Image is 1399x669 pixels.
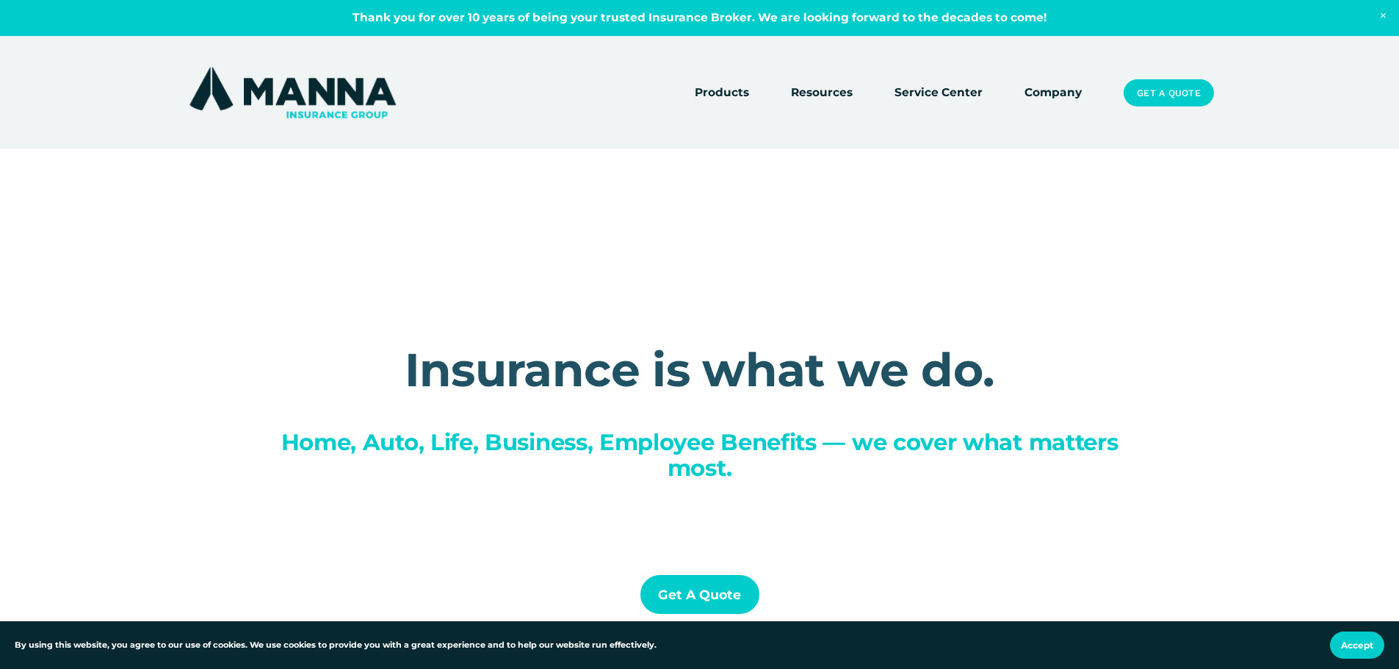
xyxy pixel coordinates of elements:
[1341,640,1373,651] span: Accept
[695,83,749,104] a: folder dropdown
[791,83,853,104] a: folder dropdown
[640,575,759,614] a: Get a Quote
[695,84,749,102] span: Products
[281,428,1124,482] span: Home, Auto, Life, Business, Employee Benefits — we cover what matters most.
[791,84,853,102] span: Resources
[1024,83,1082,104] a: Company
[15,639,657,652] p: By using this website, you agree to our use of cookies. We use cookies to provide you with a grea...
[186,64,400,121] img: Manna Insurance Group
[1330,632,1384,659] button: Accept
[405,341,995,398] strong: Insurance is what we do.
[894,83,983,104] a: Service Center
[1124,79,1213,107] a: Get a Quote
